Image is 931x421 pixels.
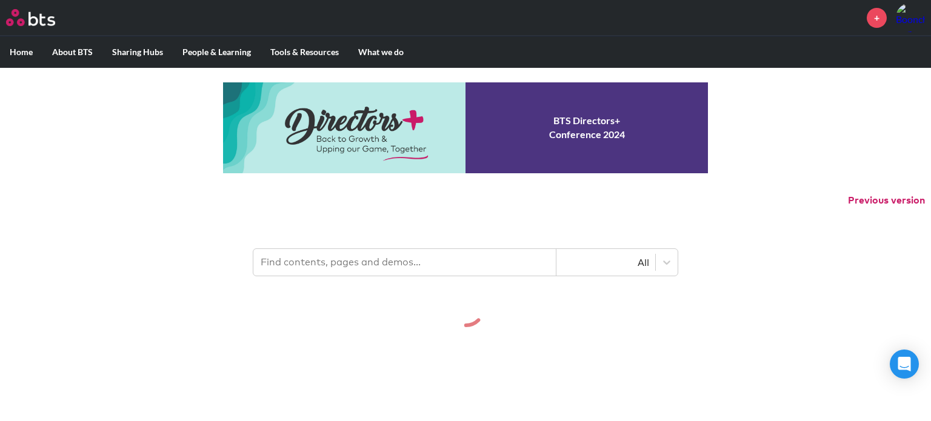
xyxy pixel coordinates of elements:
a: Profile [896,3,925,32]
div: All [562,256,649,269]
label: About BTS [42,36,102,68]
input: Find contents, pages and demos... [253,249,556,276]
label: Tools & Resources [261,36,349,68]
a: Go home [6,9,78,26]
button: Previous version [848,194,925,207]
img: BTS Logo [6,9,55,26]
label: Sharing Hubs [102,36,173,68]
div: Open Intercom Messenger [890,350,919,379]
img: Boonchai Pongrungsap [896,3,925,32]
label: What we do [349,36,413,68]
a: Conference 2024 [223,82,708,173]
label: People & Learning [173,36,261,68]
a: + [867,8,887,28]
